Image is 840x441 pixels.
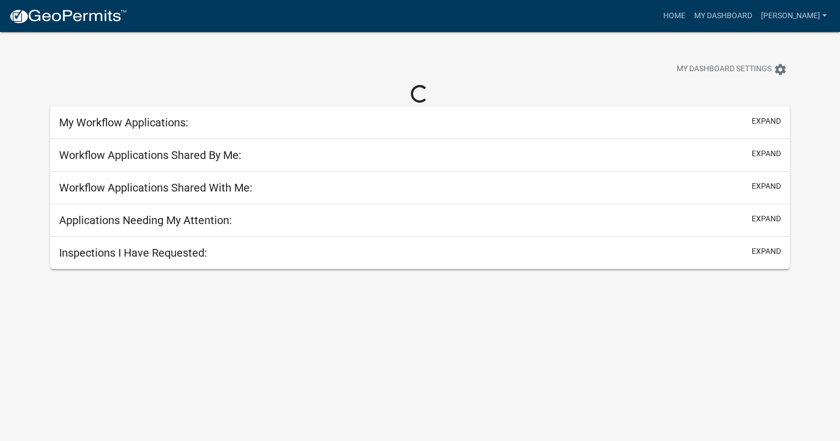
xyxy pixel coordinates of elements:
[752,246,781,257] button: expand
[752,148,781,160] button: expand
[59,181,252,194] h5: Workflow Applications Shared With Me:
[774,63,787,76] i: settings
[752,213,781,225] button: expand
[757,6,831,26] a: [PERSON_NAME]
[677,63,772,76] span: My Dashboard Settings
[752,180,781,192] button: expand
[668,59,796,80] button: My Dashboard Settingssettings
[752,115,781,127] button: expand
[59,246,207,259] h5: Inspections I Have Requested:
[659,6,690,26] a: Home
[59,116,188,129] h5: My Workflow Applications:
[690,6,757,26] a: My Dashboard
[59,148,241,162] h5: Workflow Applications Shared By Me:
[59,214,232,227] h5: Applications Needing My Attention:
